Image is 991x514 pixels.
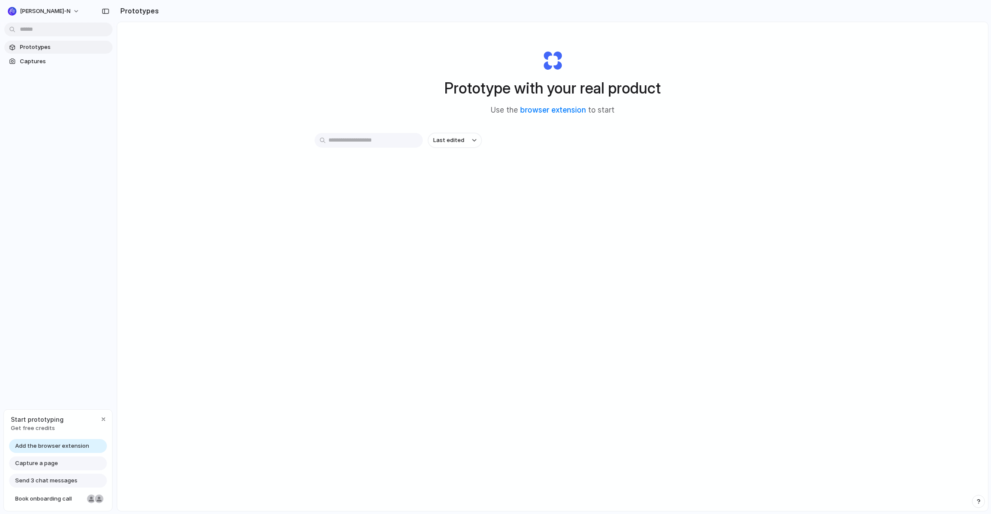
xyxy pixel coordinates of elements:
[520,106,586,114] a: browser extension
[20,43,109,52] span: Prototypes
[444,77,661,100] h1: Prototype with your real product
[15,442,89,450] span: Add the browser extension
[11,415,64,424] span: Start prototyping
[433,136,464,145] span: Last edited
[15,476,77,485] span: Send 3 chat messages
[15,459,58,468] span: Capture a page
[9,439,107,453] a: Add the browser extension
[428,133,482,148] button: Last edited
[11,424,64,433] span: Get free credits
[4,55,113,68] a: Captures
[86,494,97,504] div: Nicole Kubica
[117,6,159,16] h2: Prototypes
[94,494,104,504] div: Christian Iacullo
[15,495,84,503] span: Book onboarding call
[20,7,71,16] span: [PERSON_NAME]-n
[20,57,109,66] span: Captures
[4,41,113,54] a: Prototypes
[491,105,615,116] span: Use the to start
[9,492,107,506] a: Book onboarding call
[4,4,84,18] button: [PERSON_NAME]-n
